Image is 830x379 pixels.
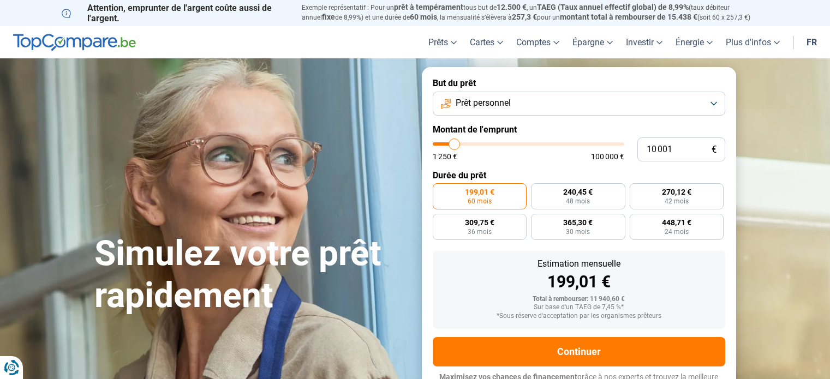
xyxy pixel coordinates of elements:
[719,26,786,58] a: Plus d'infos
[566,228,590,235] span: 30 mois
[468,198,492,204] span: 60 mois
[465,188,494,196] span: 199,01 €
[13,34,136,51] img: TopCompare
[433,92,725,116] button: Prêt personnel
[712,145,716,154] span: €
[441,312,716,320] div: *Sous réserve d'acceptation par les organismes prêteurs
[662,219,691,226] span: 448,71 €
[662,188,691,196] span: 270,12 €
[463,26,510,58] a: Cartes
[465,219,494,226] span: 309,75 €
[456,97,511,109] span: Prêt personnel
[441,296,716,303] div: Total à rembourser: 11 940,60 €
[394,3,463,11] span: prêt à tempérament
[433,78,725,88] label: But du prêt
[619,26,669,58] a: Investir
[560,13,697,21] span: montant total à rembourser de 15.438 €
[94,233,409,317] h1: Simulez votre prêt rapidement
[433,337,725,366] button: Continuer
[665,198,689,204] span: 42 mois
[566,26,619,58] a: Épargne
[422,26,463,58] a: Prêts
[566,198,590,204] span: 48 mois
[322,13,335,21] span: fixe
[441,304,716,311] div: Sur base d'un TAEG de 7,45 %*
[410,13,437,21] span: 60 mois
[433,124,725,135] label: Montant de l'emprunt
[563,188,593,196] span: 240,45 €
[510,26,566,58] a: Comptes
[302,3,769,22] p: Exemple représentatif : Pour un tous but de , un (taux débiteur annuel de 8,99%) et une durée de ...
[512,13,537,21] span: 257,3 €
[468,228,492,235] span: 36 mois
[62,3,289,23] p: Attention, emprunter de l'argent coûte aussi de l'argent.
[800,26,823,58] a: fr
[433,170,725,181] label: Durée du prêt
[433,153,457,160] span: 1 250 €
[591,153,624,160] span: 100 000 €
[537,3,689,11] span: TAEG (Taux annuel effectif global) de 8,99%
[497,3,527,11] span: 12.500 €
[563,219,593,226] span: 365,30 €
[441,274,716,290] div: 199,01 €
[669,26,719,58] a: Énergie
[441,260,716,268] div: Estimation mensuelle
[665,228,689,235] span: 24 mois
